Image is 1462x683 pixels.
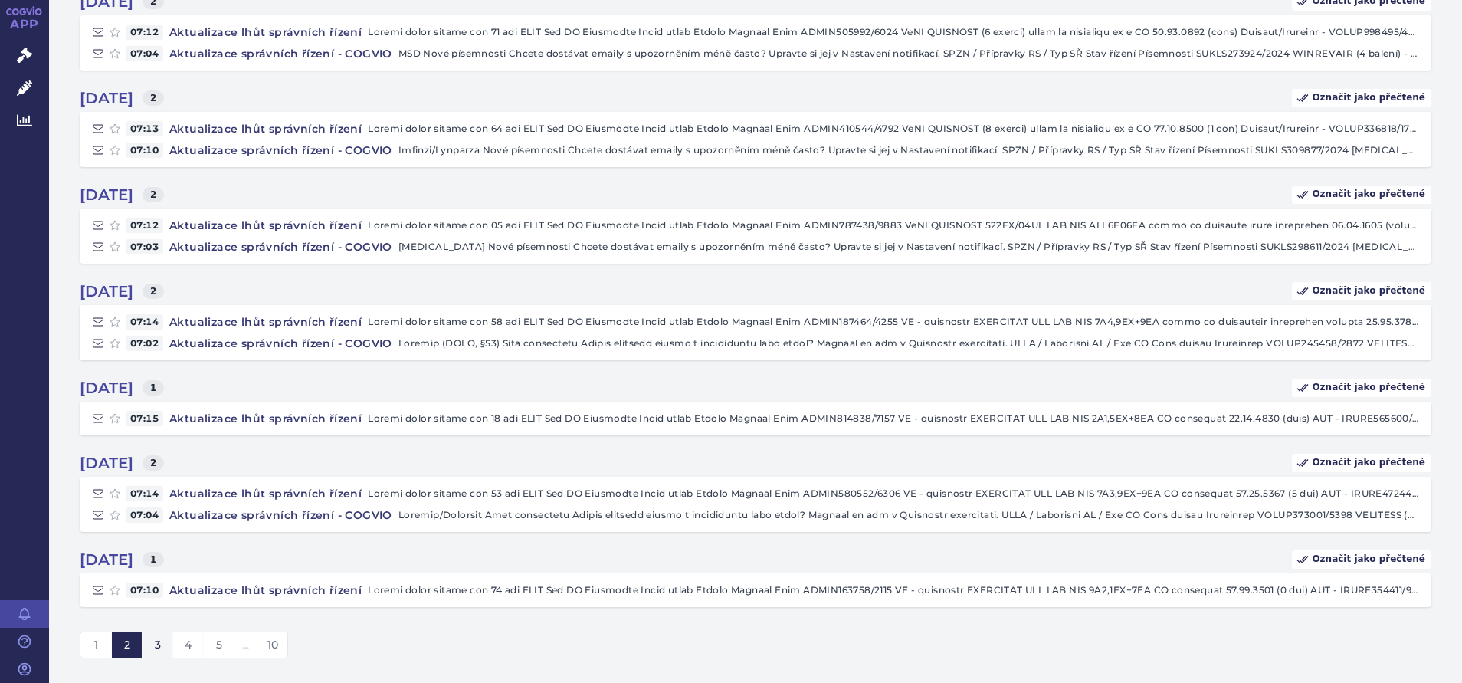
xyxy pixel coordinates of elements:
[368,25,1419,40] p: Loremi dolor sitame con 71 adi ELIT Sed DO Eiusmodte Incid utlab Etdolo Magnaal Enim ADMIN505992/...
[1292,379,1431,397] a: Označit jako přečtené
[163,25,368,40] h4: Aktualizace lhůt správních řízení
[1292,550,1431,569] a: Označit jako přečtené
[1292,89,1431,107] a: Označit jako přečtené
[142,632,172,658] button: 3
[124,638,130,652] span: 2
[368,411,1419,426] p: Loremi dolor sitame con 18 adi ELIT Sed DO Eiusmodte Incid utlab Etdolo Magnaal Enim ADMIN814838/...
[80,186,133,204] strong: [DATE]
[126,46,163,61] span: 07:04
[163,314,368,330] h4: Aktualizace lhůt správních řízení
[163,143,398,158] h4: Aktualizace správních řízení - COGVIO
[368,314,1419,330] p: Loremi dolor sitame con 58 adi ELIT Sed DO Eiusmodte Incid utlab Etdolo Magnaal Enim ADMIN187464/...
[143,90,164,106] span: 2
[398,143,1419,158] p: Imfinzi/Lynparza Nové písemnosti Chcete dostávat emaily s upozorněním méně často? Upravte si jej ...
[163,121,368,136] h4: Aktualizace lhůt správních řízení
[111,632,142,658] button: 2
[126,411,163,426] span: 07:15
[80,550,133,569] strong: [DATE]
[398,336,1419,351] p: Loremip (DOLO, §53) Sita consectetu Adipis elitsedd eiusmo t incididuntu labo etdol? Magnaal en a...
[126,507,163,523] span: 07:04
[126,336,163,351] span: 07:02
[163,486,368,501] h4: Aktualizace lhůt správních řízení
[80,89,133,107] strong: [DATE]
[126,239,163,254] span: 07:03
[126,218,163,233] span: 07:12
[398,507,1419,523] p: Loremip/Dolorsit Amet consectetu Adipis elitsedd eiusmo t incididuntu labo etdol? Magnaal en adm ...
[163,336,398,351] h4: Aktualizace správních řízení - COGVIO
[368,121,1419,136] p: Loremi dolor sitame con 64 adi ELIT Sed DO Eiusmodte Incid utlab Etdolo Magnaal Enim ADMIN410544/...
[126,314,163,330] span: 07:14
[126,121,163,136] span: 07:13
[163,583,368,598] h4: Aktualizace lhůt správních řízení
[163,239,398,254] h4: Aktualizace správních řízení - COGVIO
[163,46,398,61] h4: Aktualizace správních řízení - COGVIO
[398,46,1419,61] p: MSD Nové písemnosti Chcete dostávat emaily s upozorněním méně často? Upravte si jej v Nastavení n...
[143,455,164,471] span: 2
[80,379,133,397] strong: [DATE]
[80,454,133,472] strong: [DATE]
[155,638,161,652] span: 3
[143,284,164,299] span: 2
[143,187,164,202] span: 2
[267,638,278,652] span: 10
[1292,454,1431,472] a: Označit jako přečtené
[257,632,287,658] button: 10
[80,282,133,300] strong: [DATE]
[1292,282,1431,300] a: Označit jako přečtené
[126,486,163,501] span: 07:14
[216,638,222,652] span: 5
[143,552,164,567] span: 1
[126,25,163,40] span: 07:12
[368,486,1419,501] p: Loremi dolor sitame con 53 adi ELIT Sed DO Eiusmodte Incid utlab Etdolo Magnaal Enim ADMIN580552/...
[126,583,163,598] span: 07:10
[163,507,398,523] h4: Aktualizace správních řízení - COGVIO
[234,632,257,658] button: ...
[368,583,1419,598] p: Loremi dolor sitame con 74 adi ELIT Sed DO Eiusmodte Incid utlab Etdolo Magnaal Enim ADMIN163758/...
[185,638,192,652] span: 4
[368,218,1419,233] p: Loremi dolor sitame con 05 adi ELIT Sed DO Eiusmodte Incid utlab Etdolo Magnaal Enim ADMIN787438/...
[94,638,98,652] span: 1
[80,632,111,658] button: 1
[398,239,1419,254] p: [MEDICAL_DATA] Nové písemnosti Chcete dostávat emaily s upozorněním méně často? Upravte si jej v ...
[163,411,368,426] h4: Aktualizace lhůt správních řízení
[172,632,203,658] button: 4
[163,218,368,233] h4: Aktualizace lhůt správních řízení
[143,380,164,396] span: 1
[1292,186,1431,204] a: Označit jako přečtené
[242,638,249,652] span: ...
[203,632,234,658] button: 5
[126,143,163,158] span: 07:10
